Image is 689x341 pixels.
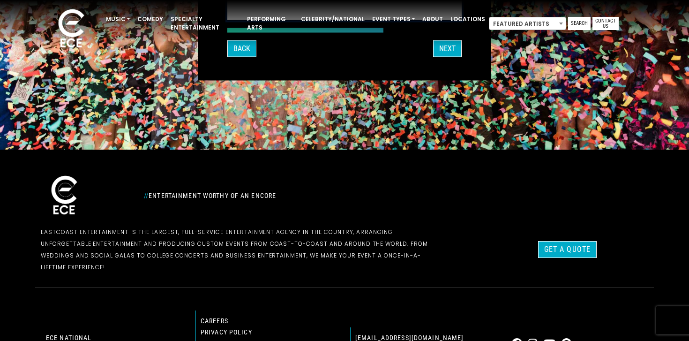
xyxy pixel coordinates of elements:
[201,328,252,336] a: Privacy Policy
[538,241,597,258] a: Get a Quote
[297,11,368,27] a: Celebrity/National
[138,188,448,203] div: Entertainment Worthy of an Encore
[419,11,447,27] a: About
[48,7,95,52] img: ece_new_logo_whitev2-1.png
[201,317,228,325] a: Careers
[41,226,442,273] p: EastCoast Entertainment is the largest, full-service entertainment agency in the country, arrangi...
[144,192,149,199] span: //
[568,17,591,30] a: Search
[41,173,88,219] img: ece_new_logo_whitev2-1.png
[102,11,134,27] a: Music
[167,11,243,36] a: Specialty Entertainment
[368,11,419,27] a: Event Types
[243,11,297,36] a: Performing Arts
[447,11,489,27] a: Locations
[592,17,619,30] a: Contact Us
[134,11,167,27] a: Comedy
[489,17,566,30] span: Featured Artists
